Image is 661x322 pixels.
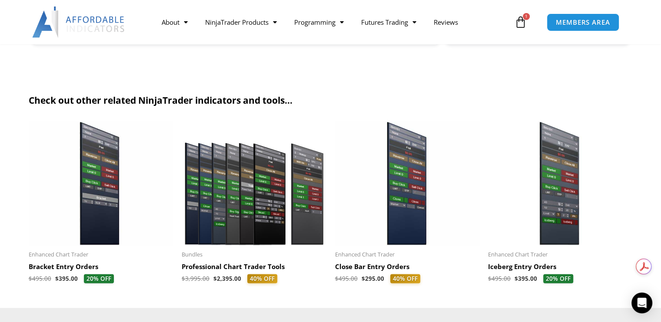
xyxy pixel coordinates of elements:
[488,122,633,246] img: IceBergEntryOrders | Affordable Indicators – NinjaTrader
[32,7,126,38] img: LogoAI | Affordable Indicators – NinjaTrader
[488,263,633,271] h2: Iceberg Entry Orders
[29,95,633,106] h2: Check out other related NinjaTrader indicators and tools...
[515,275,537,283] bdi: 395.00
[286,12,352,32] a: Programming
[88,50,95,57] img: tab_keywords_by_traffic_grey.svg
[29,263,173,271] h2: Bracket Entry Orders
[182,275,185,283] span: $
[335,251,480,258] span: Enhanced Chart Trader
[631,292,652,313] div: Open Intercom Messenger
[29,275,51,283] bdi: 495.00
[182,263,326,271] h2: Professional Chart Trader Tools
[488,263,633,274] a: Iceberg Entry Orders
[153,12,196,32] a: About
[97,51,143,57] div: Keywords by Traffic
[335,275,339,283] span: $
[213,275,241,283] bdi: 2,395.00
[362,275,365,283] span: $
[14,14,21,21] img: logo_orange.svg
[556,19,610,26] span: MEMBERS AREA
[335,263,480,271] h2: Close Bar Entry Orders
[182,251,326,258] span: Bundles
[25,50,32,57] img: tab_domain_overview_orange.svg
[14,23,21,30] img: website_grey.svg
[55,275,59,283] span: $
[488,275,511,283] bdi: 495.00
[335,263,480,274] a: Close Bar Entry Orders
[543,274,573,284] span: 20% OFF
[23,23,96,30] div: Domain: [DOMAIN_NAME]
[502,10,540,35] a: 1
[547,13,619,31] a: MEMBERS AREA
[247,274,277,284] span: 40% OFF
[29,251,173,258] span: Enhanced Chart Trader
[182,122,326,246] img: ProfessionalToolsBundlePage | Affordable Indicators – NinjaTrader
[35,51,78,57] div: Domain Overview
[488,251,633,258] span: Enhanced Chart Trader
[523,13,530,20] span: 1
[29,275,32,283] span: $
[515,275,518,283] span: $
[29,263,173,274] a: Bracket Entry Orders
[84,274,114,284] span: 20% OFF
[488,275,492,283] span: $
[335,122,480,246] img: CloseBarOrders | Affordable Indicators – NinjaTrader
[362,275,384,283] bdi: 295.00
[196,12,286,32] a: NinjaTrader Products
[24,14,43,21] div: v 4.0.25
[182,275,209,283] bdi: 3,995.00
[352,12,425,32] a: Futures Trading
[335,275,358,283] bdi: 495.00
[390,274,420,284] span: 40% OFF
[425,12,467,32] a: Reviews
[213,275,217,283] span: $
[29,122,173,246] img: BracketEntryOrders | Affordable Indicators – NinjaTrader
[182,263,326,274] a: Professional Chart Trader Tools
[153,12,512,32] nav: Menu
[55,275,78,283] bdi: 395.00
